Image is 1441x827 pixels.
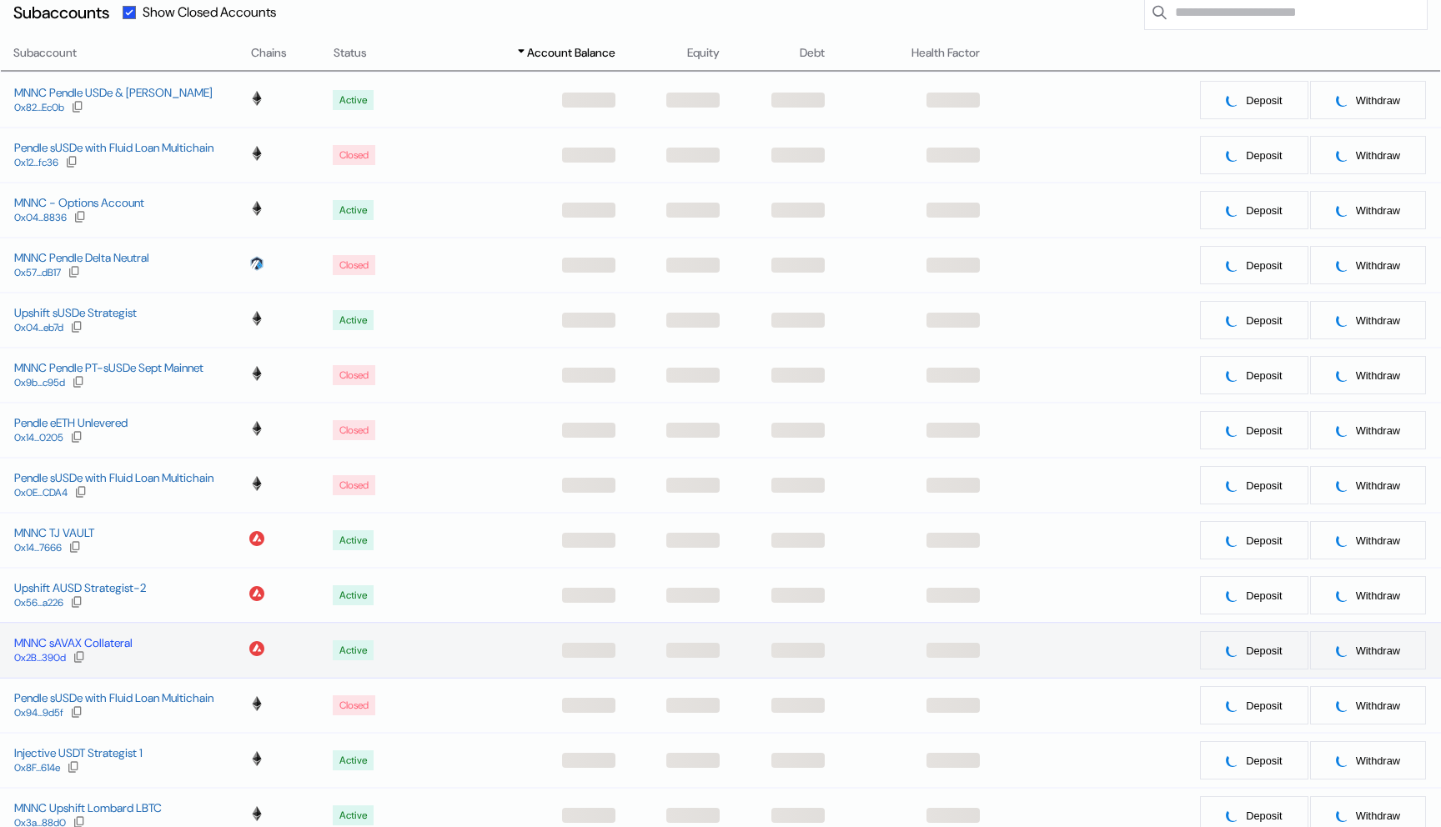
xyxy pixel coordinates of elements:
[1356,809,1400,822] span: Withdraw
[1223,641,1242,659] img: pending
[339,534,367,546] div: Active
[249,421,264,436] img: chain logo
[249,146,264,161] img: chain logo
[14,597,63,609] div: 0x56...a226
[13,44,77,62] span: Subaccount
[1333,806,1351,824] img: pending
[14,635,133,650] div: MNNC sAVAX Collateral
[1333,531,1351,549] img: pending
[14,707,63,719] div: 0x94...9d5f
[14,360,203,375] div: MNNC Pendle PT-sUSDe Sept Mainnet
[1246,149,1282,162] span: Deposit
[1333,696,1351,714] img: pending
[1223,531,1242,549] img: pending
[249,476,264,491] img: chain logo
[1199,520,1308,560] button: pendingDeposit
[339,204,367,216] div: Active
[911,44,980,62] span: Health Factor
[1309,465,1427,505] button: pendingWithdraw
[1223,366,1242,384] img: pending
[14,157,58,168] div: 0x12...fc36
[1309,135,1427,175] button: pendingWithdraw
[14,195,144,210] div: MNNC - Options Account
[249,751,264,766] img: chain logo
[1333,586,1351,604] img: pending
[249,201,264,216] img: chain logo
[1199,685,1308,725] button: pendingDeposit
[1246,314,1282,327] span: Deposit
[800,44,825,62] span: Debt
[1246,754,1282,767] span: Deposit
[1356,314,1400,327] span: Withdraw
[14,470,213,485] div: Pendle sUSDe with Fluid Loan Multichain
[1333,476,1351,494] img: pending
[1333,366,1351,384] img: pending
[1223,586,1242,604] img: pending
[1309,575,1427,615] button: pendingWithdraw
[1309,520,1427,560] button: pendingWithdraw
[339,589,367,601] div: Active
[1199,740,1308,780] button: pendingDeposit
[14,745,143,760] div: Injective USDT Strategist 1
[14,415,128,430] div: Pendle eETH Unlevered
[14,525,94,540] div: MNNC TJ VAULT
[1223,201,1242,219] img: pending
[339,754,367,766] div: Active
[1356,644,1400,657] span: Withdraw
[339,424,369,436] div: Closed
[1199,575,1308,615] button: pendingDeposit
[249,586,264,601] img: chain logo
[249,531,264,546] img: chain logo
[1246,479,1282,492] span: Deposit
[14,800,162,815] div: MNNC Upshift Lombard LBTC
[1333,256,1351,274] img: pending
[14,762,60,774] div: 0x8F...614e
[14,377,65,388] div: 0x9b...c95d
[1356,149,1400,162] span: Withdraw
[1309,80,1427,120] button: pendingWithdraw
[1246,699,1282,712] span: Deposit
[1223,806,1242,824] img: pending
[339,809,367,821] div: Active
[339,149,369,161] div: Closed
[1223,751,1242,769] img: pending
[1246,534,1282,547] span: Deposit
[1199,410,1308,450] button: pendingDeposit
[1356,479,1400,492] span: Withdraw
[1333,641,1351,659] img: pending
[1356,589,1400,602] span: Withdraw
[249,696,264,711] img: chain logo
[249,806,264,821] img: chain logo
[14,250,149,265] div: MNNC Pendle Delta Neutral
[339,314,367,326] div: Active
[1333,311,1351,329] img: pending
[1309,300,1427,340] button: pendingWithdraw
[1356,204,1400,217] span: Withdraw
[1356,534,1400,547] span: Withdraw
[14,212,67,223] div: 0x04...8836
[1223,256,1242,274] img: pending
[143,3,276,21] label: Show Closed Accounts
[14,267,61,278] div: 0x57...dB17
[1356,754,1400,767] span: Withdraw
[1223,146,1242,164] img: pending
[339,644,367,656] div: Active
[1356,699,1400,712] span: Withdraw
[339,94,367,106] div: Active
[1333,201,1351,219] img: pending
[1199,80,1308,120] button: pendingDeposit
[1199,300,1308,340] button: pendingDeposit
[1309,190,1427,230] button: pendingWithdraw
[1223,476,1242,494] img: pending
[1333,751,1351,769] img: pending
[249,311,264,326] img: chain logo
[1199,355,1308,395] button: pendingDeposit
[1223,91,1242,109] img: pending
[1309,410,1427,450] button: pendingWithdraw
[1223,311,1242,329] img: pending
[1356,369,1400,382] span: Withdraw
[1333,146,1351,164] img: pending
[251,44,287,62] span: Chains
[14,305,137,320] div: Upshift sUSDe Strategist
[1333,91,1351,109] img: pending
